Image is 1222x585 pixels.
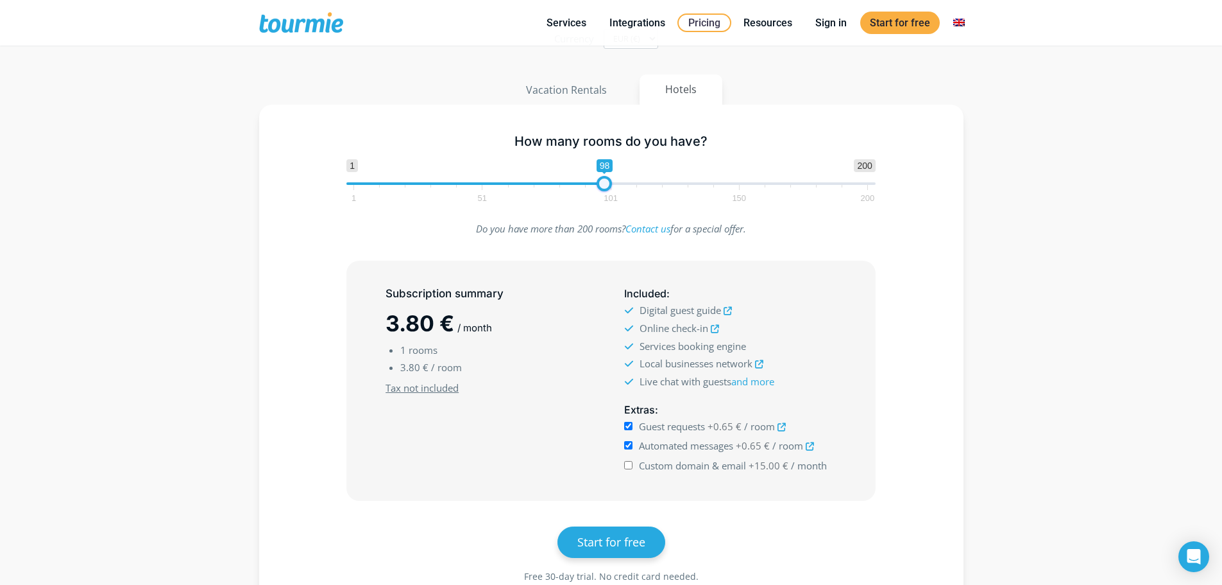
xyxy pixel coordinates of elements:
span: 1 [346,159,358,172]
span: Digital guest guide [640,304,721,317]
a: Switch to [944,15,974,31]
span: Extras [624,403,655,416]
h5: How many rooms do you have? [346,134,876,150]
span: Included [624,287,666,300]
span: / month [457,322,492,334]
a: Contact us [625,222,670,235]
span: Local businesses network [640,357,752,370]
span: 200 [859,195,877,201]
p: Do you have more than 200 rooms? for a special offer. [346,220,876,238]
span: / month [791,459,827,472]
a: and more [731,375,774,388]
a: Resources [734,15,802,31]
span: Live chat with guests [640,375,774,388]
span: Services booking engine [640,340,746,353]
button: Hotels [640,74,722,105]
button: Vacation Rentals [500,74,633,105]
span: 1 [350,195,358,201]
span: Guest requests [639,420,705,433]
span: / room [772,439,803,452]
span: +0.65 € [708,420,742,433]
h5: : [624,402,836,418]
a: Pricing [677,13,731,32]
span: 101 [602,195,620,201]
a: Integrations [600,15,675,31]
span: Custom domain & email [639,459,746,472]
a: Start for free [860,12,940,34]
span: Start for free [577,534,645,550]
span: 98 [597,159,613,172]
span: Automated messages [639,439,733,452]
a: Services [537,15,596,31]
span: 3.80 € [400,361,429,374]
span: Online check-in [640,322,708,335]
a: Sign in [806,15,856,31]
h5: Subscription summary [386,286,597,302]
span: 3.80 € [386,310,454,336]
span: +0.65 € [736,439,770,452]
span: +15.00 € [749,459,788,472]
span: Free 30-day trial. No credit card needed. [524,570,699,582]
a: Start for free [557,527,665,558]
h5: : [624,286,836,302]
span: / room [431,361,462,374]
span: rooms [409,344,437,356]
span: 1 [400,344,406,356]
span: 150 [730,195,748,201]
span: / room [744,420,775,433]
u: Tax not included [386,381,459,394]
span: 51 [476,195,489,201]
div: Open Intercom Messenger [1178,541,1209,572]
span: 200 [854,159,875,172]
